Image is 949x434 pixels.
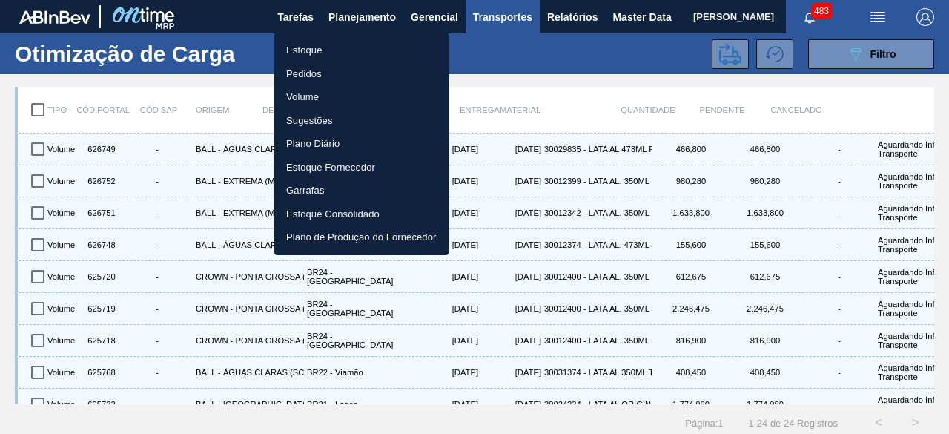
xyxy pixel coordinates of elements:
[274,156,449,180] a: Estoque Fornecedor
[274,39,449,62] a: Estoque
[274,62,449,86] a: Pedidos
[274,226,449,249] a: Plano de Produção do Fornecedor
[274,203,449,226] a: Estoque Consolidado
[274,179,449,203] a: Garrafas
[274,132,449,156] a: Plano Diário
[274,85,449,109] a: Volume
[274,109,449,133] a: Sugestões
